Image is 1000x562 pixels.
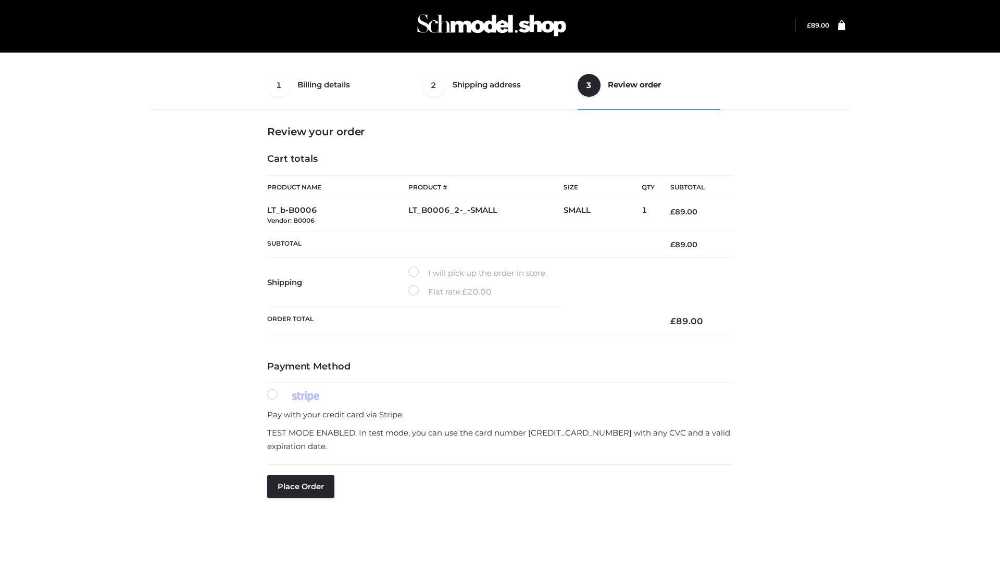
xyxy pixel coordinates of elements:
img: Schmodel Admin 964 [414,5,570,46]
span: £ [462,287,467,297]
th: Order Total [267,308,655,335]
th: Subtotal [267,232,655,257]
h4: Cart totals [267,154,733,165]
span: £ [807,21,811,29]
th: Subtotal [655,176,733,199]
bdi: 20.00 [462,287,492,297]
p: Pay with your credit card via Stripe. [267,408,733,421]
span: £ [670,240,675,249]
h4: Payment Method [267,361,733,373]
p: TEST MODE ENABLED. In test mode, you can use the card number [CREDIT_CARD_NUMBER] with any CVC an... [267,426,733,453]
td: SMALL [564,199,642,232]
bdi: 89.00 [670,240,697,249]
bdi: 89.00 [807,21,829,29]
th: Qty [642,175,655,199]
bdi: 89.00 [670,316,703,326]
td: 1 [642,199,655,232]
th: Shipping [267,258,408,308]
button: Place order [267,475,334,498]
th: Product # [408,175,564,199]
th: Product Name [267,175,408,199]
h3: Review your order [267,125,733,138]
span: £ [670,316,676,326]
bdi: 89.00 [670,207,697,216]
td: LT_B0006_2-_-SMALL [408,199,564,232]
a: £89.00 [807,21,829,29]
label: I will pick up the order in store. [408,266,547,280]
label: Flat rate: [408,285,492,299]
small: Vendor: B0006 [267,216,315,224]
th: Size [564,176,636,199]
td: LT_b-B0006 [267,199,408,232]
span: £ [670,207,675,216]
